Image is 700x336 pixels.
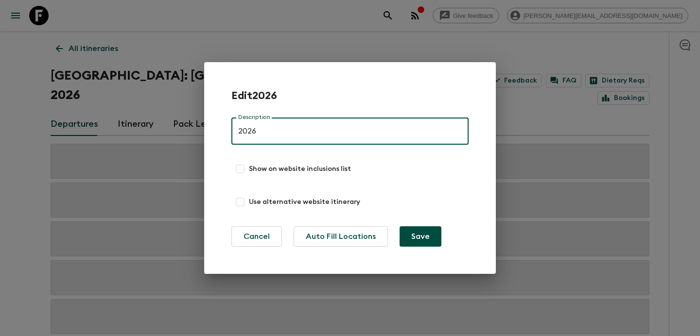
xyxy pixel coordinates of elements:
[249,197,360,207] span: Use alternative website itinerary
[238,113,270,121] label: Description
[249,164,351,174] span: Show on website inclusions list
[231,89,277,102] h2: Edit 2026
[294,226,388,247] button: Auto Fill Locations
[400,226,441,247] button: Save
[231,226,282,247] button: Cancel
